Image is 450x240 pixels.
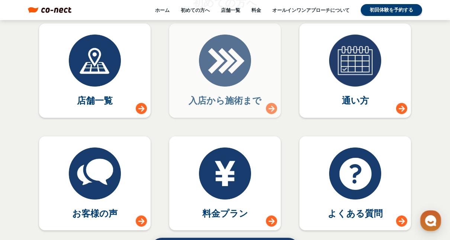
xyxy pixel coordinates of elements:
a: 料金プラン [169,136,281,231]
p: 店舗一覧 [77,94,113,107]
p: お客様の声 [72,207,118,220]
a: 通い方 [299,23,411,118]
a: 初めての方へ [181,7,210,13]
a: 店舗一覧 [39,23,151,118]
a: 店舗一覧 [221,7,240,13]
span: ホーム [19,189,32,195]
span: 設定 [115,189,124,195]
a: 料金 [251,7,261,13]
a: 入店から施術まで [169,23,281,118]
span: チャット [64,190,81,196]
a: お客様の声 [39,136,151,231]
a: よくある質問 [299,136,411,231]
a: ホーム [2,178,49,197]
p: 入店から施術まで [189,94,261,107]
p: よくある質問 [328,207,383,220]
p: 通い方 [342,94,369,107]
a: チャット [49,178,96,197]
a: オールインワンアプローチについて [272,7,350,13]
a: ホーム [155,7,170,13]
p: 料金プラン [202,207,248,220]
a: 設定 [96,178,143,197]
a: 初回体験を予約する [361,4,422,16]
